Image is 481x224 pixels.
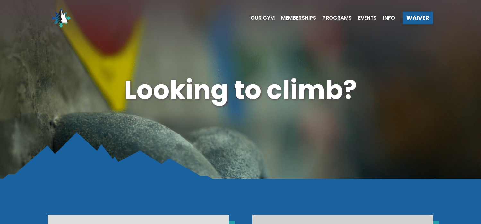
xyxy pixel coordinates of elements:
[251,15,275,21] span: Our Gym
[358,15,377,21] span: Events
[322,15,352,21] span: Programs
[275,15,316,21] a: Memberships
[316,15,352,21] a: Programs
[406,15,429,21] span: Waiver
[48,72,433,108] h1: Looking to climb?
[48,5,74,31] img: North Wall Logo
[383,15,395,21] span: Info
[403,12,433,24] a: Waiver
[244,15,275,21] a: Our Gym
[281,15,316,21] span: Memberships
[352,15,377,21] a: Events
[377,15,395,21] a: Info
